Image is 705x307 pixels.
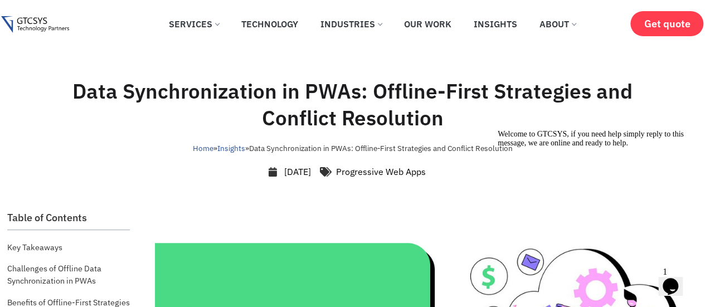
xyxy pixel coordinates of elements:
span: » » [193,143,513,153]
a: Home [193,143,213,153]
a: Industries [312,12,390,36]
img: Gtcsys logo [1,16,69,33]
a: About [531,12,584,36]
a: Key Takeaways [7,238,62,256]
a: Get quote [630,11,703,36]
span: Data Synchronization in PWAs: Offline-First Strategies and Conflict Resolution [249,143,513,153]
h2: Table of Contents [7,212,130,224]
span: Get quote [644,18,690,30]
h1: Data Synchronization in PWAs: Offline-First Strategies and Conflict Resolution [37,78,669,131]
iframe: chat widget [658,262,694,296]
time: [DATE] [284,166,311,177]
a: Services [161,12,227,36]
span: Welcome to GTCSYS, if you need help simply reply to this message, we are online and ready to help. [4,4,191,22]
a: Insights [465,12,526,36]
a: Technology [233,12,307,36]
a: Insights [217,143,245,153]
iframe: chat widget [493,125,694,257]
a: Our Work [396,12,460,36]
a: Progressive Web Apps [336,166,426,177]
div: Welcome to GTCSYS, if you need help simply reply to this message, we are online and ready to help. [4,4,205,22]
a: Challenges of Offline Data Synchronization in PWAs [7,260,130,289]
